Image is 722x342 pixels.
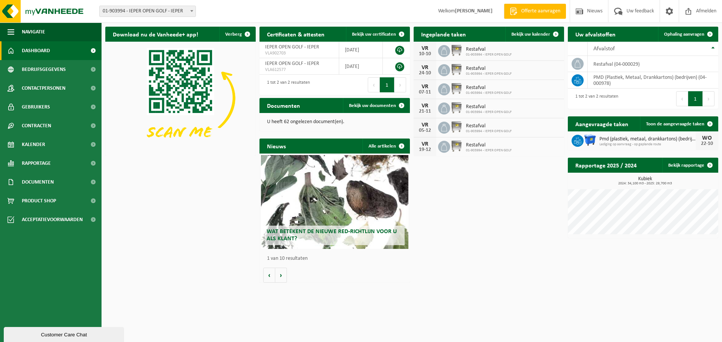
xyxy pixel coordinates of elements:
[572,182,718,185] span: 2024: 34,100 m3 - 2025: 29,700 m3
[466,110,512,115] span: 01-903994 - IEPER OPEN GOLF
[339,42,383,58] td: [DATE]
[265,44,319,50] span: IEPER OPEN GOLF - IEPER
[450,82,463,95] img: WB-1100-GAL-GY-02
[588,56,718,72] td: restafval (04-000029)
[450,63,463,76] img: WB-1100-GAL-GY-02
[599,142,696,147] span: Lediging op aanvraag - op geplande route
[352,32,396,37] span: Bekijk uw certificaten
[450,121,463,133] img: WB-1100-GAL-GY-02
[265,67,333,73] span: VLA612577
[417,71,432,76] div: 24-10
[259,27,332,41] h2: Certificaten & attesten
[466,104,512,110] span: Restafval
[22,154,51,173] span: Rapportage
[466,129,512,134] span: 01-903994 - IEPER OPEN GOLF
[658,27,717,42] a: Ophaling aanvragen
[466,53,512,57] span: 01-903994 - IEPER OPEN GOLF
[339,58,383,75] td: [DATE]
[505,27,563,42] a: Bekijk uw kalender
[572,176,718,185] h3: Kubiek
[417,128,432,133] div: 05-12
[22,60,66,79] span: Bedrijfsgegevens
[450,44,463,57] img: WB-1100-GAL-GY-02
[394,77,406,92] button: Next
[263,77,310,93] div: 1 tot 2 van 2 resultaten
[568,158,644,172] h2: Rapportage 2025 / 2024
[640,116,717,131] a: Toon de aangevraagde taken
[466,91,512,95] span: 01-903994 - IEPER OPEN GOLF
[267,229,397,242] span: Wat betekent de nieuwe RED-richtlijn voor u als klant?
[703,91,714,106] button: Next
[417,109,432,114] div: 21-11
[417,103,432,109] div: VR
[466,66,512,72] span: Restafval
[22,191,56,210] span: Product Shop
[417,122,432,128] div: VR
[699,135,714,141] div: WO
[504,4,566,19] a: Offerte aanvragen
[662,158,717,173] a: Bekijk rapportage
[417,90,432,95] div: 07-11
[22,173,54,191] span: Documenten
[466,47,512,53] span: Restafval
[599,136,696,142] span: Pmd (plastiek, metaal, drankkartons) (bedrijven)
[261,155,408,249] a: Wat betekent de nieuwe RED-richtlijn voor u als klant?
[346,27,409,42] a: Bekijk uw certificaten
[259,98,308,113] h2: Documenten
[688,91,703,106] button: 1
[593,46,615,52] span: Afvalstof
[259,139,293,153] h2: Nieuws
[265,50,333,56] span: VLA902703
[363,139,409,154] a: Alle artikelen
[664,32,704,37] span: Ophaling aanvragen
[267,119,402,125] p: U heeft 62 ongelezen document(en).
[105,42,256,154] img: Download de VHEPlus App
[417,65,432,71] div: VR
[105,27,206,41] h2: Download nu de Vanheede+ app!
[699,141,714,146] div: 22-10
[22,135,45,154] span: Kalender
[380,77,394,92] button: 1
[417,147,432,152] div: 19-12
[417,84,432,90] div: VR
[676,91,688,106] button: Previous
[466,148,512,153] span: 01-903994 - IEPER OPEN GOLF
[22,41,50,60] span: Dashboard
[568,116,636,131] h2: Aangevraagde taken
[349,103,396,108] span: Bekijk uw documenten
[22,210,83,229] span: Acceptatievoorwaarden
[511,32,550,37] span: Bekijk uw kalender
[417,45,432,51] div: VR
[267,256,406,261] p: 1 van 10 resultaten
[450,140,463,152] img: WB-1100-GAL-GY-02
[343,98,409,113] a: Bekijk uw documenten
[466,142,512,148] span: Restafval
[263,268,275,283] button: Vorige
[568,27,623,41] h2: Uw afvalstoffen
[455,8,493,14] strong: [PERSON_NAME]
[368,77,380,92] button: Previous
[225,32,242,37] span: Verberg
[22,79,65,98] span: Contactpersonen
[100,6,196,17] span: 01-903994 - IEPER OPEN GOLF - IEPER
[22,116,51,135] span: Contracten
[265,61,319,66] span: IEPER OPEN GOLF - IEPER
[22,23,45,41] span: Navigatie
[414,27,473,41] h2: Ingeplande taken
[4,325,126,342] iframe: chat widget
[646,122,704,127] span: Toon de aangevraagde taken
[588,72,718,89] td: PMD (Plastiek, Metaal, Drankkartons) (bedrijven) (04-000978)
[466,85,512,91] span: Restafval
[519,8,562,15] span: Offerte aanvragen
[584,134,596,146] img: WB-1100-HPE-BE-01
[417,141,432,147] div: VR
[572,90,618,107] div: 1 tot 2 van 2 resultaten
[275,268,287,283] button: Volgende
[99,6,196,17] span: 01-903994 - IEPER OPEN GOLF - IEPER
[22,98,50,116] span: Gebruikers
[466,72,512,76] span: 01-903994 - IEPER OPEN GOLF
[466,123,512,129] span: Restafval
[417,51,432,57] div: 10-10
[450,101,463,114] img: WB-1100-GAL-GY-02
[219,27,255,42] button: Verberg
